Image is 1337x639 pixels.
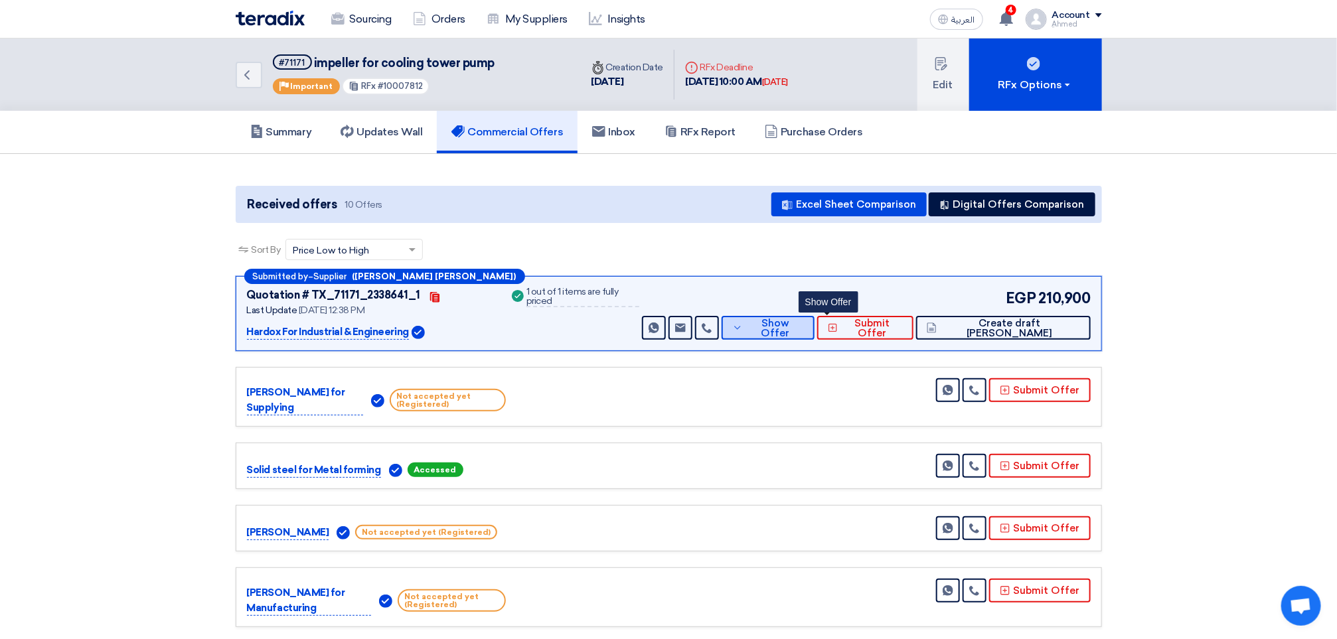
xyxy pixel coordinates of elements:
img: Verified Account [389,464,402,477]
span: Submit Offer [841,319,903,338]
img: Verified Account [337,526,350,539]
button: Create draft [PERSON_NAME] [916,316,1090,340]
span: [DATE] 12:38 PM [299,305,365,316]
p: [PERSON_NAME] for Supplying [247,385,364,415]
span: Not accepted yet (Registered) [390,389,505,411]
h5: Summary [250,125,312,139]
a: RFx Report [650,111,750,153]
h5: RFx Report [665,125,736,139]
div: [DATE] [762,76,788,89]
h5: Updates Wall [341,125,422,139]
div: Account [1052,10,1090,21]
p: [PERSON_NAME] [247,525,329,541]
span: Important [291,82,333,91]
button: Submit Offer [989,378,1091,402]
button: Submit Offer [989,516,1091,540]
p: [PERSON_NAME] for Manufacturing [247,585,371,616]
a: Sourcing [321,5,402,34]
p: Solid steel for Metal forming [247,462,381,478]
div: [DATE] [591,74,664,90]
span: Accessed [408,462,463,477]
div: 1 out of 1 items are fully priced [526,287,639,307]
h5: Purchase Orders [765,125,863,139]
span: Show Offer [746,319,804,338]
span: Supplier [314,272,347,281]
span: Create draft [PERSON_NAME] [940,319,1079,338]
button: Submit Offer [989,579,1091,603]
span: Not accepted yet (Registered) [355,525,497,539]
a: Orders [402,5,476,34]
img: Teradix logo [236,11,305,26]
span: العربية [951,15,975,25]
span: #10007812 [378,81,423,91]
span: Sort By [252,243,281,257]
div: ِAhmed [1052,21,1102,28]
a: Purchase Orders [750,111,878,153]
h5: Commercial Offers [451,125,563,139]
span: Price Low to High [293,244,369,257]
span: impeller for cooling tower pump [314,56,495,70]
div: Show Offer [799,291,858,313]
img: Verified Account [371,394,384,407]
button: Submit Offer [989,454,1091,478]
div: – [244,269,525,284]
button: Show Offer [722,316,815,340]
span: 4 [1006,5,1016,15]
button: Submit Offer [817,316,913,340]
a: Inbox [578,111,650,153]
div: Creation Date [591,60,664,74]
span: 210,900 [1039,287,1091,309]
div: RFx Options [998,77,1073,93]
div: RFx Deadline [685,60,788,74]
img: Verified Account [379,595,392,608]
span: Last Update [247,305,297,316]
span: Not accepted yet (Registered) [398,589,506,612]
b: ([PERSON_NAME] [PERSON_NAME]) [353,272,516,281]
button: RFx Options [969,38,1102,111]
img: Verified Account [412,326,425,339]
button: العربية [930,9,983,30]
a: Updates Wall [326,111,437,153]
div: [DATE] 10:00 AM [685,74,788,90]
span: RFx [361,81,376,91]
a: My Suppliers [476,5,578,34]
span: Submitted by [253,272,309,281]
button: Digital Offers Comparison [929,192,1095,216]
span: Received offers [248,196,337,214]
span: EGP [1006,287,1036,309]
h5: impeller for cooling tower pump [273,54,495,71]
a: Open chat [1281,586,1321,626]
img: profile_test.png [1026,9,1047,30]
button: Edit [917,38,969,111]
a: Insights [578,5,656,34]
div: #71171 [279,58,305,67]
button: Excel Sheet Comparison [771,192,927,216]
p: Hardox For Industrial & Engineering [247,324,409,340]
div: Quotation # TX_71171_2338641_1 [247,287,421,303]
a: Summary [236,111,327,153]
a: Commercial Offers [437,111,578,153]
span: 10 Offers [345,198,382,211]
h5: Inbox [592,125,635,139]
